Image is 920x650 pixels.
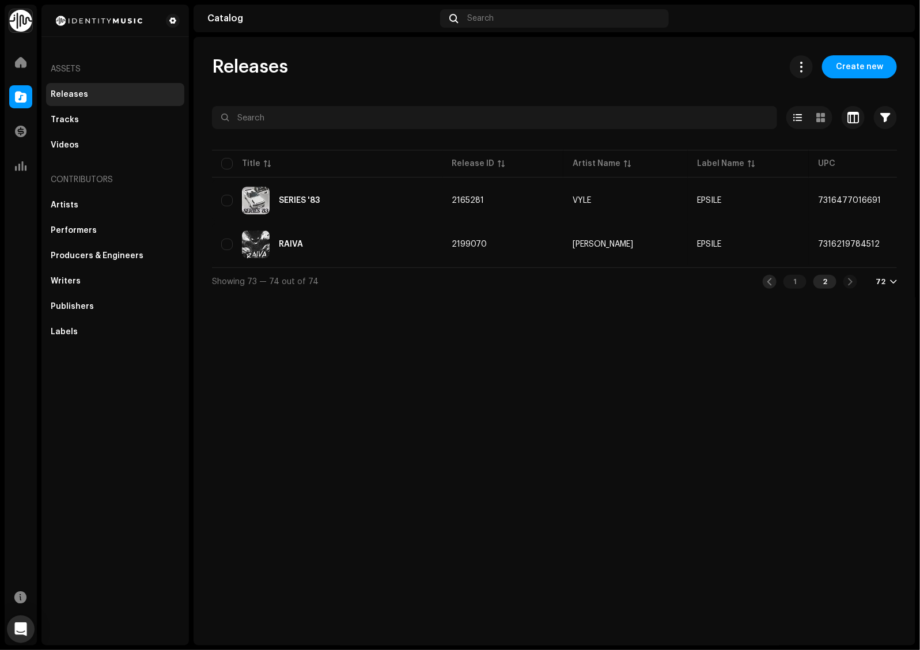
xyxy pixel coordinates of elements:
div: 2 [813,275,836,289]
img: 225b8dea-22d6-4d56-9bec-cba73fb6a7a4 [242,187,270,214]
re-a-nav-header: Assets [46,55,184,83]
span: Yung Lurk [573,240,679,248]
div: Producers & Engineers [51,251,143,260]
re-m-nav-item: Videos [46,134,184,157]
span: 2165281 [452,196,484,205]
div: Publishers [51,302,94,311]
div: RAIVA [279,240,303,248]
re-m-nav-item: Artists [46,194,184,217]
div: VYLE [573,196,591,205]
div: Label Name [697,158,744,169]
span: 2199070 [452,240,487,248]
span: Releases [212,55,288,78]
div: 72 [876,277,885,286]
re-m-nav-item: Tracks [46,108,184,131]
div: Title [242,158,260,169]
div: SERIES '83 [279,196,320,205]
div: Release ID [452,158,494,169]
img: 7634199c-887e-4490-b6aa-987d75db7def [883,9,902,28]
div: Videos [51,141,79,150]
re-m-nav-item: Publishers [46,295,184,318]
re-a-nav-header: Contributors [46,166,184,194]
div: Releases [51,90,88,99]
div: Performers [51,226,97,235]
div: Catalog [207,14,436,23]
span: Search [467,14,494,23]
re-m-nav-item: Performers [46,219,184,242]
div: Writers [51,277,81,286]
span: 7316219784512 [818,240,880,248]
div: [PERSON_NAME] [573,240,633,248]
span: EPSILE [697,240,721,248]
re-m-nav-item: Labels [46,320,184,343]
span: EPSILE [697,196,721,205]
div: Artist Name [573,158,620,169]
re-m-nav-item: Releases [46,83,184,106]
img: 0f74c21f-6d1c-4dbc-9196-dbddad53419e [9,9,32,32]
div: Open Intercom Messenger [7,615,35,643]
div: Labels [51,327,78,337]
div: Tracks [51,115,79,124]
div: Artists [51,201,78,210]
span: VYLE [573,196,679,205]
span: 7316477016691 [818,196,881,205]
input: Search [212,106,777,129]
re-m-nav-item: Producers & Engineers [46,244,184,267]
span: Create new [836,55,883,78]
span: Showing 73 — 74 out of 74 [212,278,319,286]
div: 1 [783,275,807,289]
re-m-nav-item: Writers [46,270,184,293]
img: 864b70ff-9de0-43a2-b4eb-6825cd8f6b97 [242,230,270,258]
button: Create new [822,55,897,78]
img: 2d8271db-5505-4223-b535-acbbe3973654 [51,14,147,28]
